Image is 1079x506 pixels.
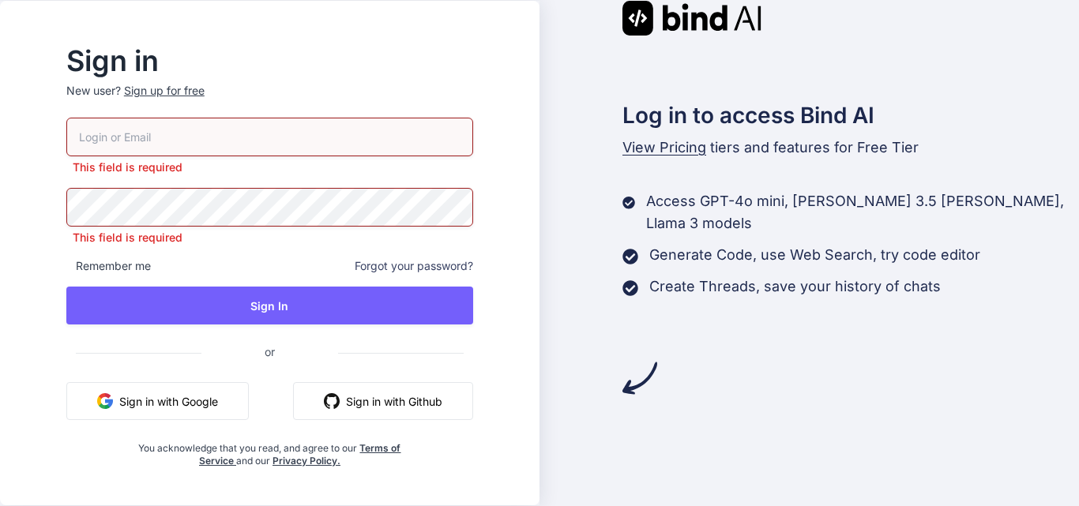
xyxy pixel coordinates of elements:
[649,244,980,266] p: Generate Code, use Web Search, try code editor
[134,433,406,467] div: You acknowledge that you read, and agree to our and our
[124,83,205,99] div: Sign up for free
[355,258,473,274] span: Forgot your password?
[199,442,401,467] a: Terms of Service
[273,455,340,467] a: Privacy Policy.
[293,382,473,420] button: Sign in with Github
[622,139,706,156] span: View Pricing
[66,287,473,324] button: Sign In
[66,382,249,420] button: Sign in with Google
[66,159,473,175] p: This field is required
[201,332,338,371] span: or
[66,48,473,73] h2: Sign in
[66,230,473,246] p: This field is required
[622,137,1079,159] p: tiers and features for Free Tier
[66,118,473,156] input: Login or Email
[324,393,340,409] img: github
[649,275,941,298] p: Create Threads, save your history of chats
[622,361,657,395] img: arrow
[66,258,151,274] span: Remember me
[66,83,473,118] p: New user?
[622,1,761,36] img: Bind AI logo
[622,99,1079,132] h2: Log in to access Bind AI
[97,393,113,409] img: google
[646,190,1079,234] p: Access GPT-4o mini, [PERSON_NAME] 3.5 [PERSON_NAME], Llama 3 models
